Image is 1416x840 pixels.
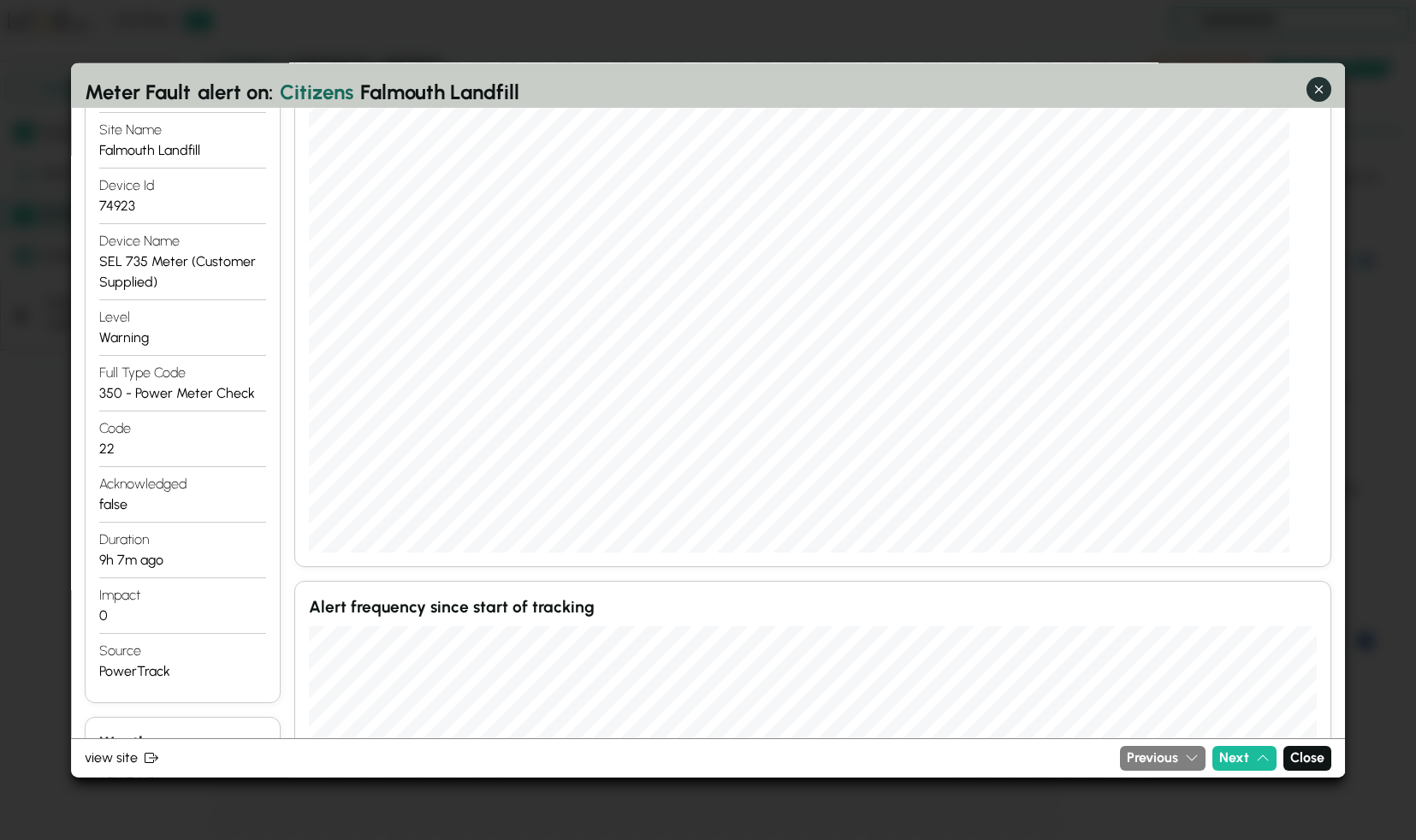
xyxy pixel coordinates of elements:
[99,119,267,139] h4: site name
[99,584,267,605] h4: impact
[99,529,267,549] h4: duration
[99,195,267,216] div: 74923
[1120,746,1206,771] button: Previous
[99,438,267,458] div: 22
[99,494,267,514] div: false
[1283,746,1331,771] button: Close
[99,139,267,160] div: Falmouth Landfill
[85,77,191,108] span: meter fault
[1212,746,1277,771] button: Next
[99,175,267,195] h4: device id
[280,77,353,108] span: Citizens
[99,327,267,347] div: Warning
[99,731,267,755] h3: Weather
[99,306,267,327] h4: level
[99,230,267,251] h4: device name
[99,251,267,292] div: SEL 735 Meter (Customer Supplied)
[99,640,267,660] h4: Source
[99,417,267,438] h4: code
[99,549,267,570] div: 9h 7m ago
[99,473,267,494] h4: acknowledged
[99,362,267,382] h4: full type code
[99,382,267,403] div: 350 - Power Meter Check
[85,77,1332,108] h2: alert on: Falmouth Landfill
[309,595,1317,619] h3: Alert frequency since start of tracking
[99,660,267,681] div: PowerTrack
[99,605,267,625] div: 0
[85,748,1114,768] a: view site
